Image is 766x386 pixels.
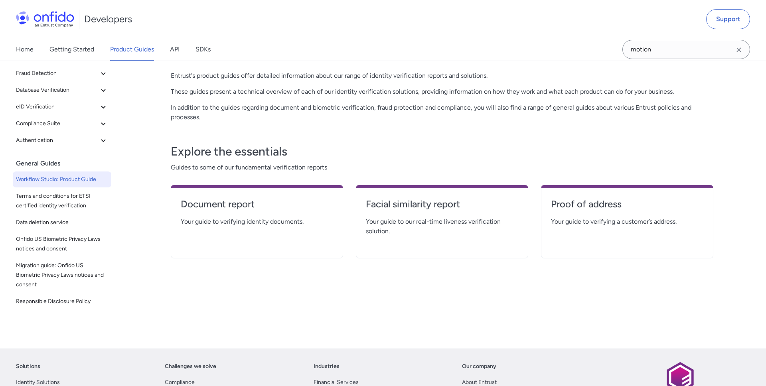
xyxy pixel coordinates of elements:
[16,136,99,145] span: Authentication
[16,38,34,61] a: Home
[165,362,216,371] a: Challenges we solve
[622,40,750,59] input: Onfido search input field
[13,65,111,81] button: Fraud Detection
[13,82,111,98] button: Database Verification
[181,217,333,226] span: Your guide to verifying identity documents.
[195,38,211,61] a: SDKs
[366,198,518,217] a: Facial similarity report
[16,85,99,95] span: Database Verification
[16,119,99,128] span: Compliance Suite
[110,38,154,61] a: Product Guides
[13,231,111,257] a: Onfido US Biometric Privacy Laws notices and consent
[314,362,340,371] a: Industries
[13,99,111,115] button: eID Verification
[49,38,94,61] a: Getting Started
[181,198,333,211] h4: Document report
[734,45,744,55] svg: Clear search field button
[13,293,111,309] a: Responsible Disclosure Policy
[171,103,713,122] p: In addition to the guides regarding document and biometric verification, fraud protection and com...
[13,215,111,230] a: Data deletion service
[366,198,518,211] h4: Facial similarity report
[551,217,703,226] span: Your guide to verifying a customer’s address.
[170,38,180,61] a: API
[16,362,40,371] a: Solutions
[16,175,108,184] span: Workflow Studio: Product Guide
[13,171,111,187] a: Workflow Studio: Product Guide
[181,198,333,217] a: Document report
[171,87,713,96] p: These guides present a technical overview of each of our identity verification solutions, providi...
[16,261,108,289] span: Migration guide: Onfido US Biometric Privacy Laws notices and consent
[13,132,111,148] button: Authentication
[16,11,74,27] img: Onfido Logo
[13,258,111,293] a: Migration guide: Onfido US Biometric Privacy Laws notices and consent
[84,13,132,26] h1: Developers
[551,198,703,211] h4: Proof of address
[16,102,99,112] span: eID Verification
[171,163,713,172] span: Guides to some of our fundamental verification reports
[13,116,111,132] button: Compliance Suite
[366,217,518,236] span: Your guide to our real-time liveness verification solution.
[171,71,713,81] p: Entrust's product guides offer detailed information about our range of identity verification repo...
[171,144,713,160] h3: Explore the essentials
[16,69,99,78] span: Fraud Detection
[16,234,108,254] span: Onfido US Biometric Privacy Laws notices and consent
[706,9,750,29] a: Support
[462,362,496,371] a: Our company
[13,188,111,214] a: Terms and conditions for ETSI certified identity verification
[551,198,703,217] a: Proof of address
[16,218,108,227] span: Data deletion service
[16,191,108,211] span: Terms and conditions for ETSI certified identity verification
[16,297,108,306] span: Responsible Disclosure Policy
[16,156,115,171] div: General Guides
